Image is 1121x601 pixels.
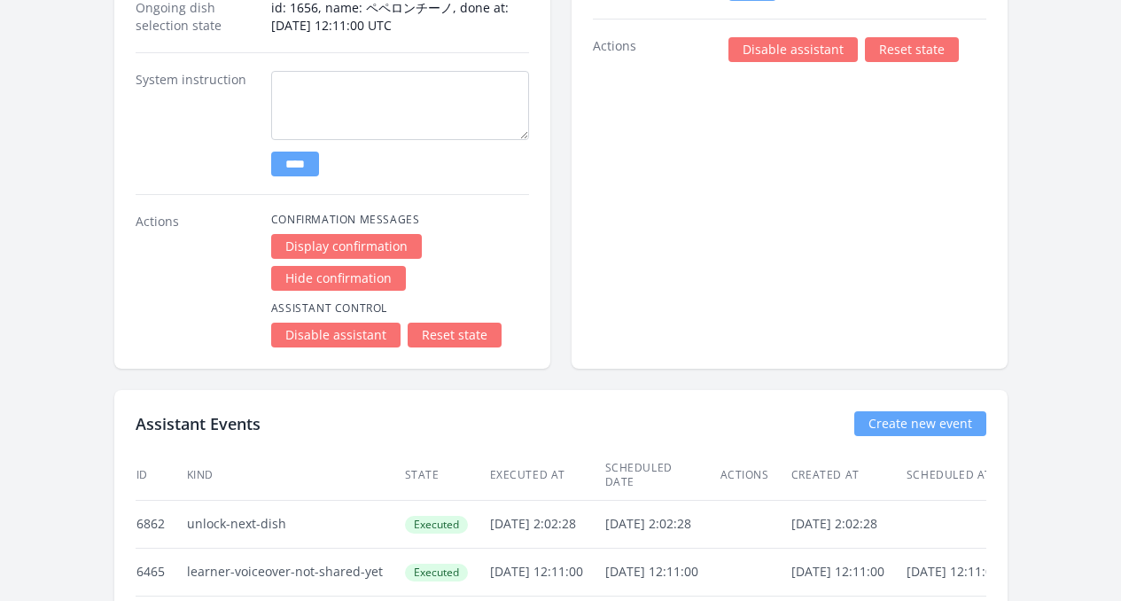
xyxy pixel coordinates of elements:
td: [DATE] 2:02:28 [604,500,720,548]
a: Display confirmation [271,234,422,259]
h2: Assistant Events [136,411,261,436]
th: Executed at [489,450,604,501]
span: Executed [405,564,468,581]
th: Scheduled at [906,450,1021,501]
td: [DATE] 12:11:00 [790,548,906,596]
a: Reset state [408,323,502,347]
a: Disable assistant [728,37,858,62]
th: Created at [790,450,906,501]
a: Hide confirmation [271,266,406,291]
dt: Actions [136,213,257,347]
span: Executed [405,516,468,534]
th: ID [136,450,186,501]
dt: Actions [593,37,714,62]
th: Actions [720,450,790,501]
td: [DATE] 2:02:28 [489,500,604,548]
dt: System instruction [136,71,257,176]
td: learner-voiceover-not-shared-yet [186,548,404,596]
h4: Assistant Control [271,301,529,316]
a: Disable assistant [271,323,401,347]
td: unlock-next-dish [186,500,404,548]
td: [DATE] 12:11:00 [906,548,1021,596]
th: State [404,450,489,501]
td: [DATE] 2:02:28 [790,500,906,548]
td: [DATE] 12:11:00 [489,548,604,596]
th: Scheduled date [604,450,720,501]
h4: Confirmation Messages [271,213,529,227]
td: 6465 [136,548,186,596]
td: 6862 [136,500,186,548]
td: [DATE] 12:11:00 [604,548,720,596]
a: Reset state [865,37,959,62]
th: Kind [186,450,404,501]
a: Create new event [854,411,986,436]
